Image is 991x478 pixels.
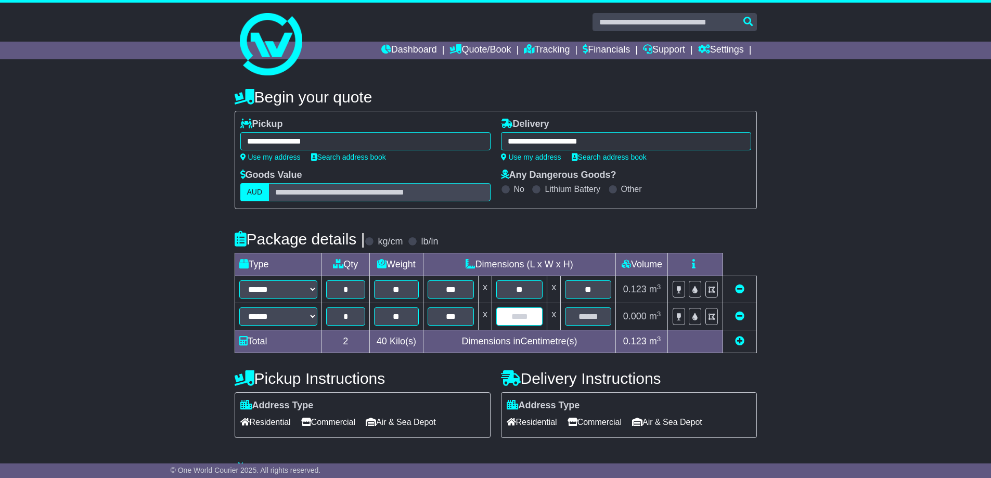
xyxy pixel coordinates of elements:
[311,153,386,161] a: Search address book
[240,183,269,201] label: AUD
[735,336,744,346] a: Add new item
[423,253,616,276] td: Dimensions (L x W x H)
[623,284,647,294] span: 0.123
[378,236,403,248] label: kg/cm
[321,330,370,353] td: 2
[514,184,524,194] label: No
[366,414,436,430] span: Air & Sea Depot
[235,88,757,106] h4: Begin your quote
[235,253,321,276] td: Type
[545,184,600,194] label: Lithium Battery
[240,414,291,430] span: Residential
[657,335,661,343] sup: 3
[321,253,370,276] td: Qty
[370,253,423,276] td: Weight
[478,303,492,330] td: x
[643,42,685,59] a: Support
[649,284,661,294] span: m
[623,311,647,321] span: 0.000
[623,336,647,346] span: 0.123
[649,336,661,346] span: m
[735,311,744,321] a: Remove this item
[240,400,314,411] label: Address Type
[632,414,702,430] span: Air & Sea Depot
[621,184,642,194] label: Other
[449,42,511,59] a: Quote/Book
[240,170,302,181] label: Goods Value
[507,400,580,411] label: Address Type
[501,153,561,161] a: Use my address
[235,330,321,353] td: Total
[240,119,283,130] label: Pickup
[377,336,387,346] span: 40
[735,284,744,294] a: Remove this item
[235,370,491,387] h4: Pickup Instructions
[572,153,647,161] a: Search address book
[568,414,622,430] span: Commercial
[583,42,630,59] a: Financials
[547,303,561,330] td: x
[524,42,570,59] a: Tracking
[478,276,492,303] td: x
[423,330,616,353] td: Dimensions in Centimetre(s)
[235,230,365,248] h4: Package details |
[507,414,557,430] span: Residential
[547,276,561,303] td: x
[501,370,757,387] h4: Delivery Instructions
[649,311,661,321] span: m
[421,236,438,248] label: lb/in
[370,330,423,353] td: Kilo(s)
[501,170,616,181] label: Any Dangerous Goods?
[657,310,661,318] sup: 3
[698,42,744,59] a: Settings
[381,42,437,59] a: Dashboard
[301,414,355,430] span: Commercial
[616,253,668,276] td: Volume
[501,119,549,130] label: Delivery
[657,283,661,291] sup: 3
[240,153,301,161] a: Use my address
[171,466,321,474] span: © One World Courier 2025. All rights reserved.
